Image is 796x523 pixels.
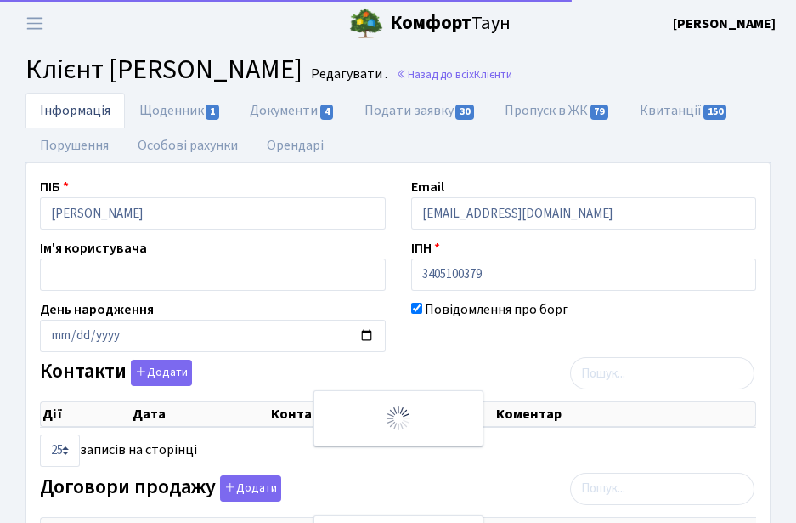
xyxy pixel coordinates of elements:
th: Коментар [494,402,755,426]
a: Назад до всіхКлієнти [396,66,512,82]
a: Порушення [25,128,123,163]
span: 1 [206,105,219,120]
a: Особові рахунки [123,128,252,163]
th: Дії [41,402,131,426]
a: Квитанції [625,93,743,128]
select: записів на сторінці [40,435,80,467]
span: Таун [390,9,511,38]
th: Дата [131,402,269,426]
label: Email [411,177,444,197]
a: Орендарі [252,128,338,163]
small: Редагувати . [308,66,387,82]
span: Клієнти [474,66,512,82]
a: [PERSON_NAME] [673,14,776,34]
label: Повідомлення про борг [425,299,568,320]
span: 4 [320,105,334,120]
input: Пошук... [570,473,754,505]
b: Комфорт [390,9,471,37]
a: Інформація [25,93,125,128]
a: Подати заявку [350,93,490,128]
b: [PERSON_NAME] [673,14,776,33]
a: Документи [235,93,349,128]
label: Ім'я користувача [40,238,147,259]
span: 30 [455,105,474,120]
a: Додати [216,472,281,502]
label: записів на сторінці [40,435,197,467]
button: Переключити навігацію [14,9,56,37]
a: Пропуск в ЖК [490,93,624,128]
label: День народження [40,299,154,320]
label: ІПН [411,238,440,259]
label: Контакти [40,360,192,386]
span: 150 [703,105,727,120]
span: 79 [590,105,609,120]
img: logo.png [349,7,383,41]
img: Обробка... [385,405,412,432]
button: Договори продажу [220,475,281,502]
th: Контакт [269,402,494,426]
input: Пошук... [570,357,754,389]
label: Договори продажу [40,475,281,502]
a: Щоденник [125,93,235,128]
label: ПІБ [40,177,69,197]
span: Клієнт [PERSON_NAME] [25,50,302,89]
a: Додати [127,357,192,387]
button: Контакти [131,360,192,386]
